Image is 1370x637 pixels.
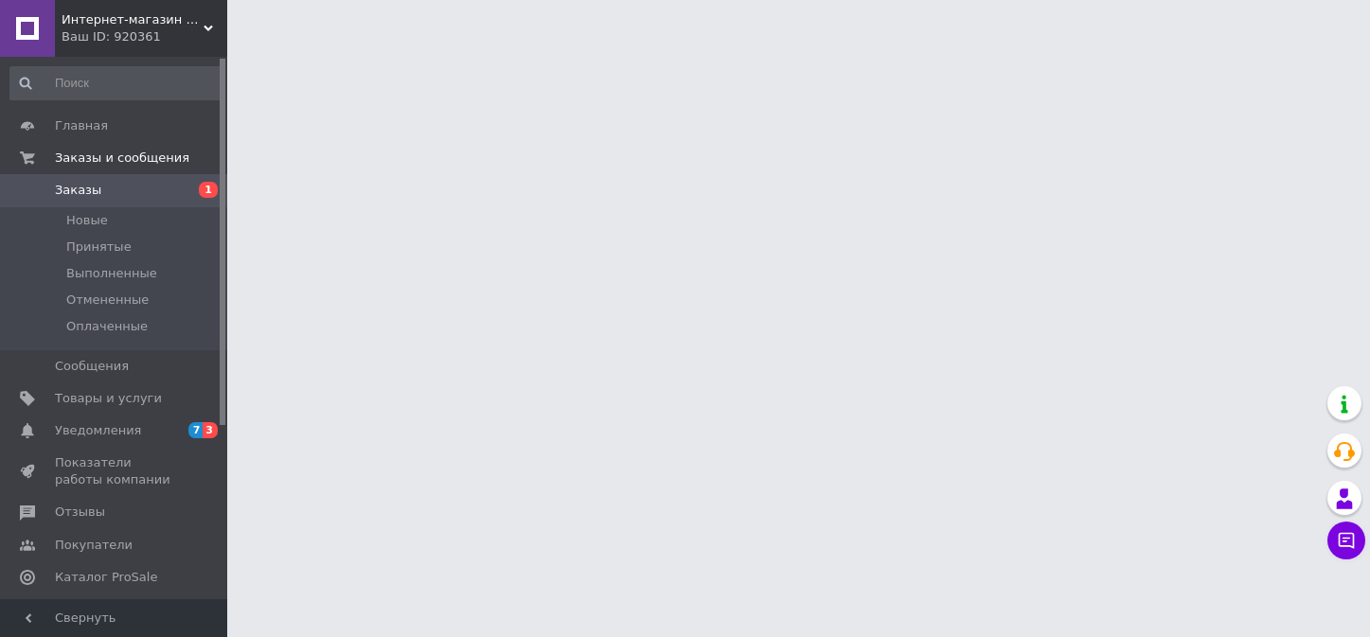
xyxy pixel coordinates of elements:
[55,390,162,407] span: Товары и услуги
[55,117,108,134] span: Главная
[62,11,204,28] span: Интернет-магазин "Monssstriki
[66,265,157,282] span: Выполненные
[62,28,227,45] div: Ваш ID: 920361
[188,422,204,438] span: 7
[9,66,222,100] input: Поиск
[55,182,101,199] span: Заказы
[66,292,149,309] span: Отмененные
[55,422,141,439] span: Уведомления
[203,422,218,438] span: 3
[55,537,133,554] span: Покупатели
[66,318,148,335] span: Оплаченные
[55,569,157,586] span: Каталог ProSale
[55,454,175,488] span: Показатели работы компании
[55,504,105,521] span: Отзывы
[55,150,189,167] span: Заказы и сообщения
[199,182,218,198] span: 1
[1327,522,1365,559] button: Чат с покупателем
[55,358,129,375] span: Сообщения
[66,212,108,229] span: Новые
[66,239,132,256] span: Принятые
